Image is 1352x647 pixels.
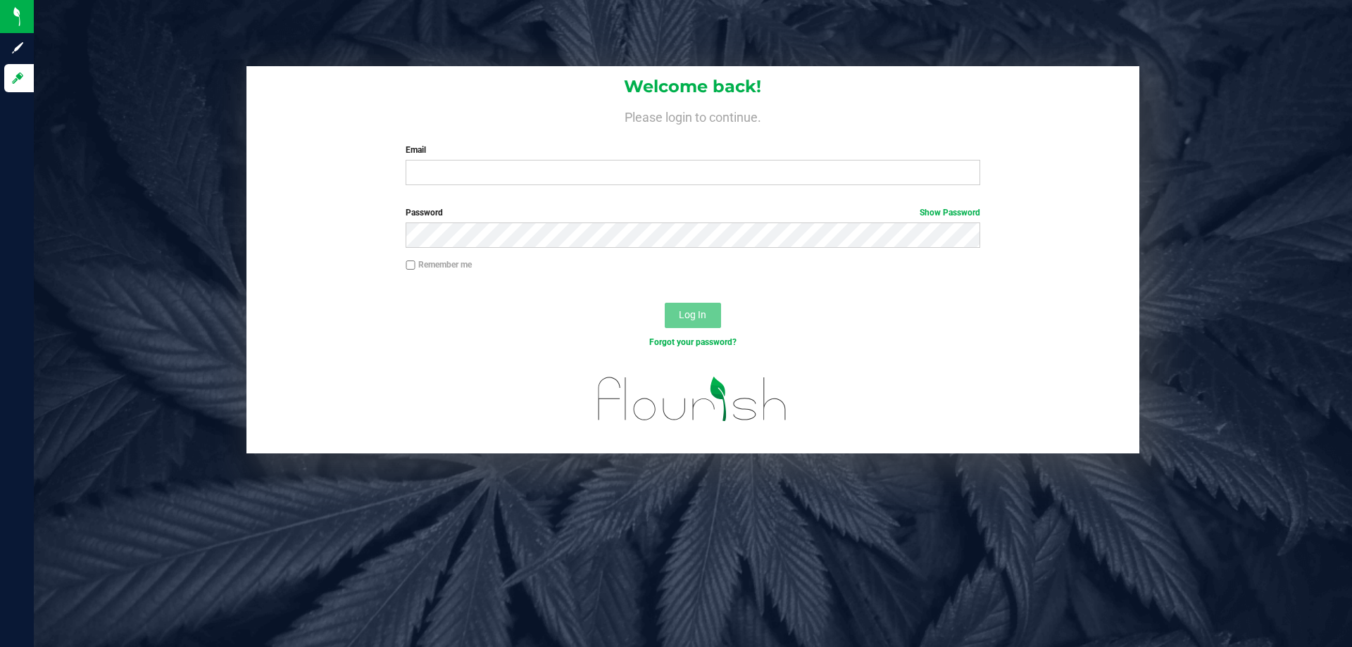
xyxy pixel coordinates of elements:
[11,71,25,85] inline-svg: Log in
[406,208,443,218] span: Password
[649,337,737,347] a: Forgot your password?
[246,107,1139,124] h4: Please login to continue.
[406,260,415,270] input: Remember me
[679,309,706,320] span: Log In
[406,144,979,156] label: Email
[11,41,25,55] inline-svg: Sign up
[581,363,804,435] img: flourish_logo.svg
[920,208,980,218] a: Show Password
[665,303,721,328] button: Log In
[406,258,472,271] label: Remember me
[246,77,1139,96] h1: Welcome back!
